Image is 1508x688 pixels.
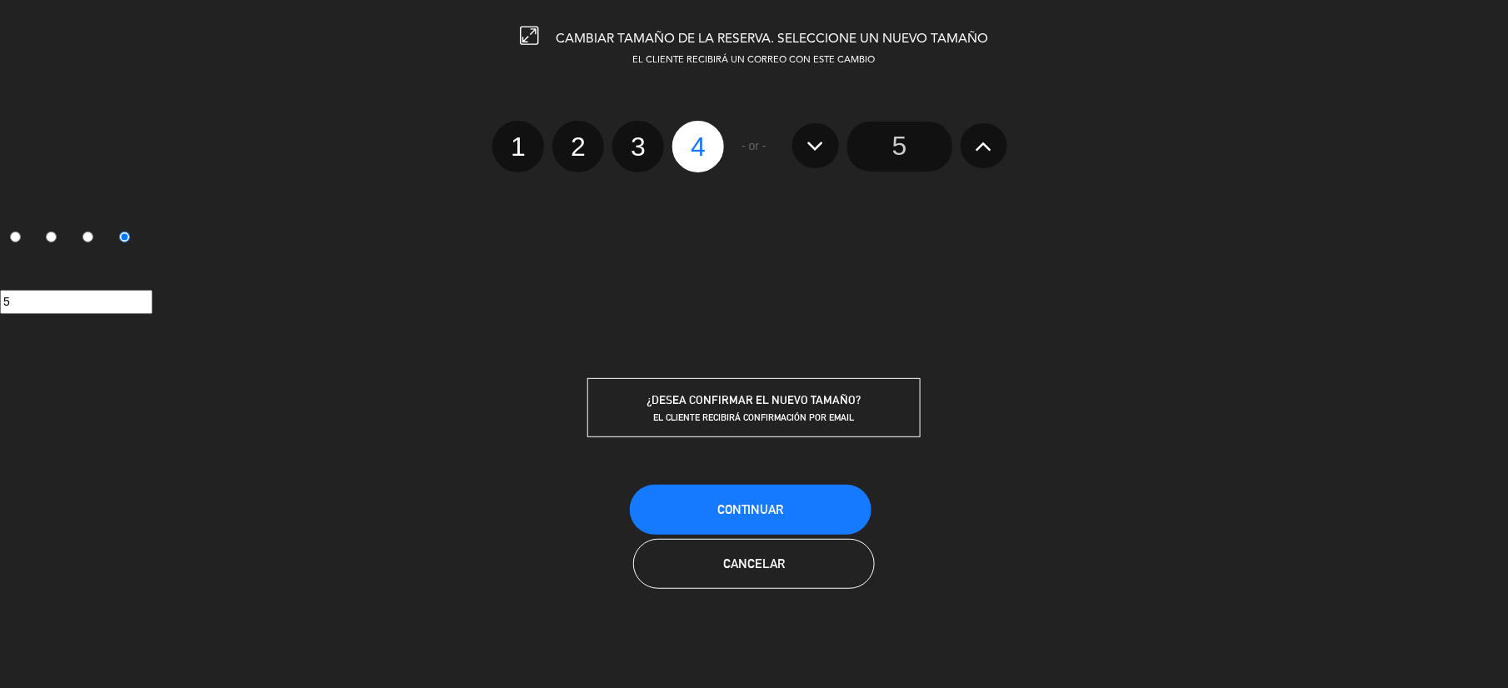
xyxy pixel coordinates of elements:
label: 3 [612,121,664,172]
span: Cancelar [723,556,785,571]
span: ¿DESEA CONFIRMAR EL NUEVO TAMAÑO? [647,393,861,406]
label: 1 [492,121,544,172]
label: 4 [109,225,146,253]
input: 4 [119,232,130,242]
label: 2 [37,225,73,253]
span: - or - [742,137,766,156]
label: 2 [552,121,604,172]
label: 4 [672,121,724,172]
label: 3 [73,225,110,253]
button: Continuar [630,485,871,535]
span: CAMBIAR TAMAÑO DE LA RESERVA. SELECCIONE UN NUEVO TAMAÑO [556,32,988,46]
button: Cancelar [633,539,875,589]
span: EL CLIENTE RECIBIRÁ UN CORREO CON ESTE CAMBIO [633,56,876,65]
input: 3 [82,232,93,242]
input: 2 [46,232,57,242]
span: EL CLIENTE RECIBIRÁ CONFIRMACIÓN POR EMAIL [654,411,855,423]
span: Continuar [717,502,784,516]
input: 1 [10,232,21,242]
